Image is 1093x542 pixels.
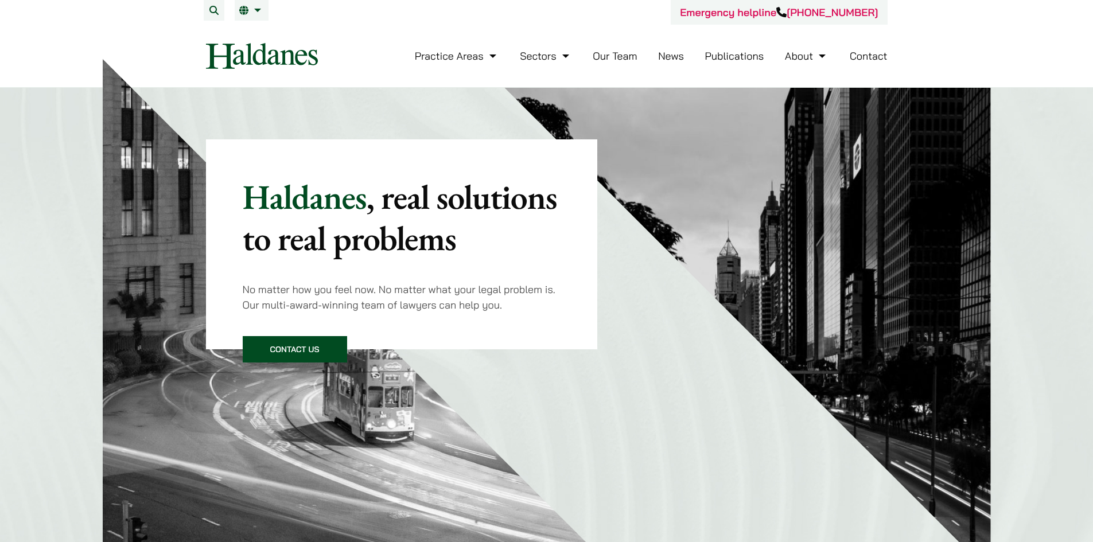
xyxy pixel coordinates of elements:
[415,49,499,63] a: Practice Areas
[593,49,637,63] a: Our Team
[243,336,347,362] a: Contact Us
[206,43,318,69] img: Logo of Haldanes
[785,49,828,63] a: About
[243,282,561,313] p: No matter how you feel now. No matter what your legal problem is. Our multi-award-winning team of...
[243,176,561,259] p: Haldanes
[658,49,684,63] a: News
[239,6,264,15] a: EN
[705,49,764,63] a: Publications
[680,6,878,19] a: Emergency helpline[PHONE_NUMBER]
[520,49,571,63] a: Sectors
[243,174,557,260] mark: , real solutions to real problems
[850,49,888,63] a: Contact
